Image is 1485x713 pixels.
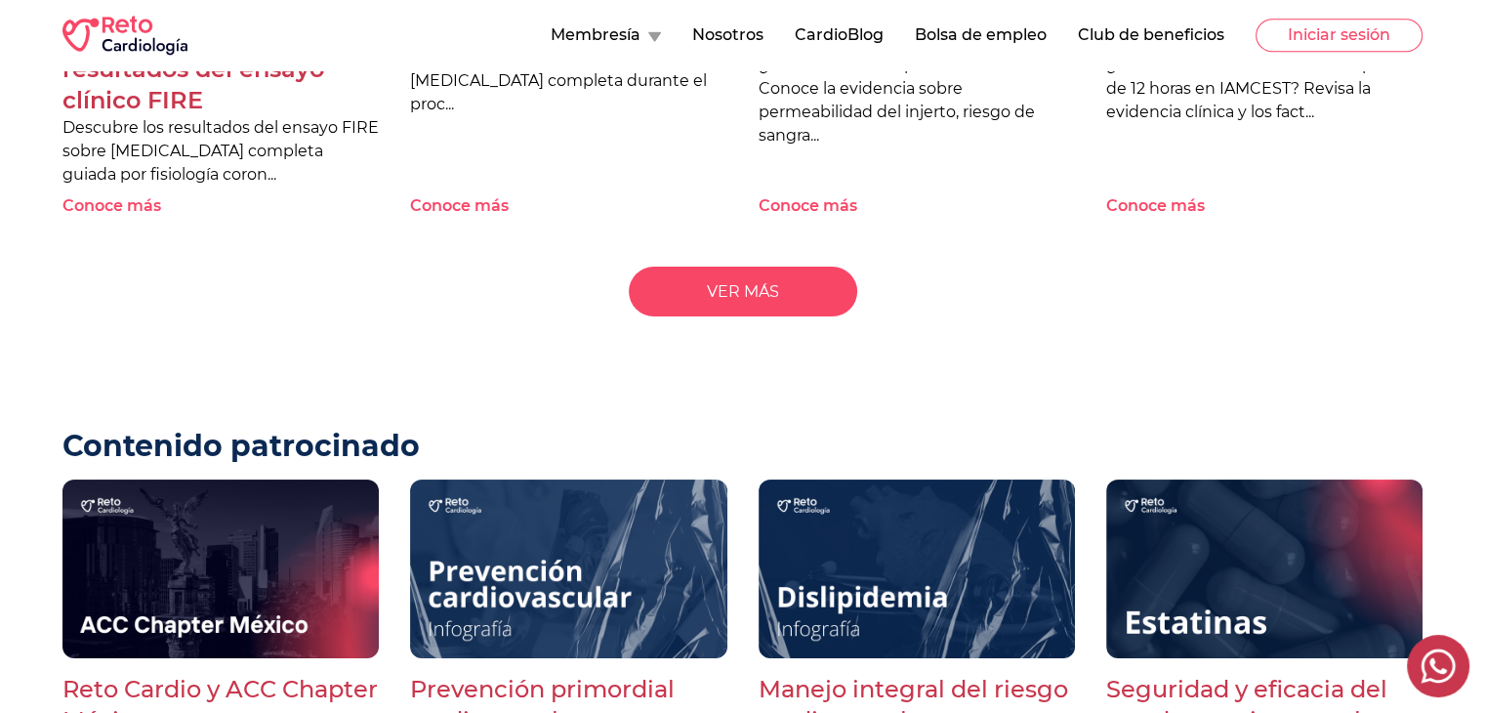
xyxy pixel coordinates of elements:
[759,194,857,218] p: Conoce más
[62,194,195,218] button: Conoce más
[62,116,379,187] p: Descubre los resultados del ensayo FIRE sobre [MEDICAL_DATA] completa guiada por fisiología coron...
[410,194,509,218] p: Conoce más
[759,54,1075,147] p: ¿DAPT o monoterapia tras CABG? Conoce la evidencia sobre permeabilidad del injerto, riesgo de san...
[1106,480,1423,657] img: Seguridad y eficacia del uso de estatinas en el paciente renal
[410,194,543,218] button: Conoce más
[795,23,884,47] button: CardioBlog
[629,267,857,316] a: VER MÁS
[551,23,661,47] button: Membresía
[1106,194,1239,218] button: Conoce más
[692,23,763,47] button: Nosotros
[62,16,187,55] img: RETO Cardio Logo
[1106,194,1205,218] p: Conoce más
[62,480,379,657] img: Reto Cardio y ACC Chapter México se unen para fortalecer la comunidad cardiológica de México y LATAM
[1078,23,1224,47] button: Club de beneficios
[410,480,726,657] img: Prevención primordial cardiovascular
[759,480,1075,657] img: Manejo integral del riesgo cardiovascular en pacientes con dislipidemia
[1256,19,1423,52] button: Iniciar sesión
[759,194,891,218] button: Conoce más
[62,194,161,218] p: Conoce más
[1106,54,1423,124] p: ¿Tiene sentido revascularizar después de 12 horas en IAMCEST? Revisa la evidencia clínica y los f...
[915,23,1047,47] button: Bolsa de empleo
[62,429,1423,464] h3: Contenido patrocinado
